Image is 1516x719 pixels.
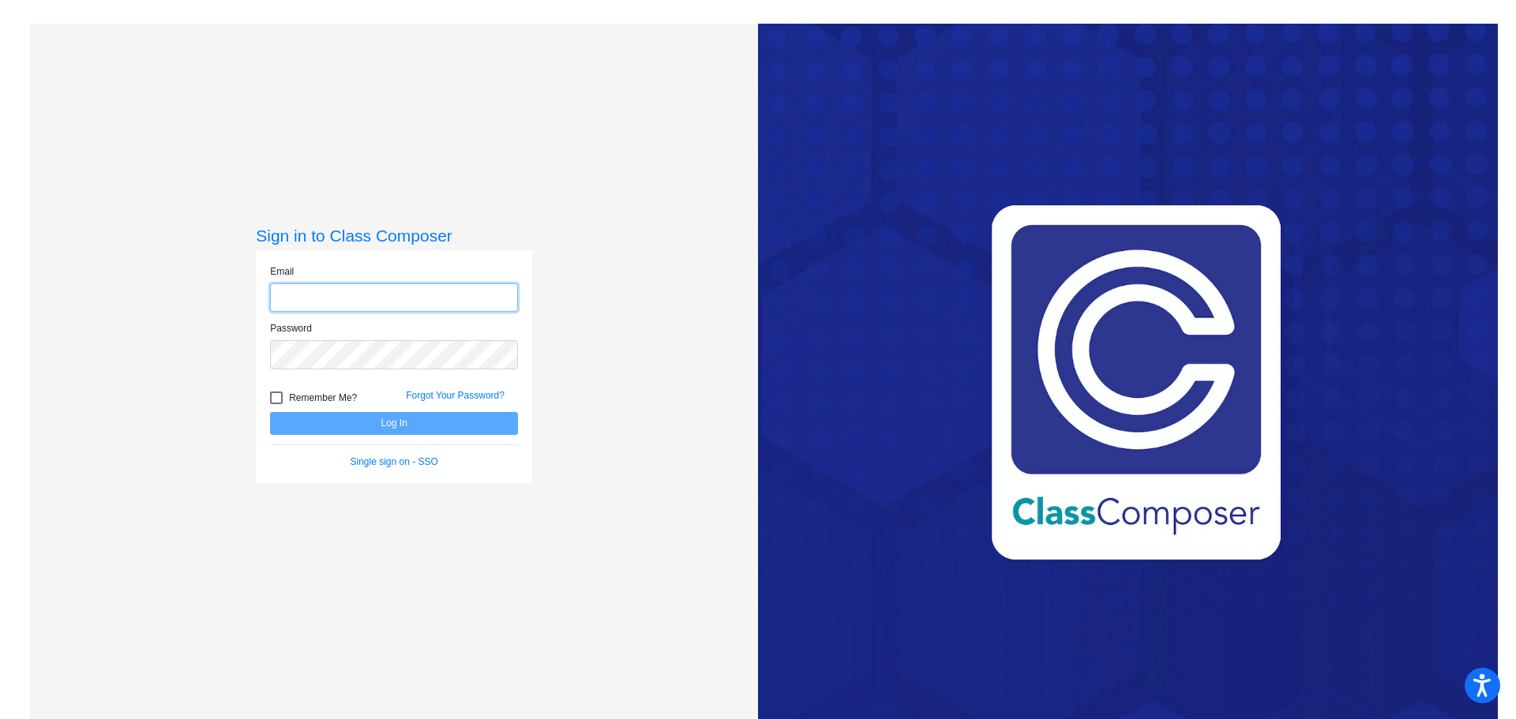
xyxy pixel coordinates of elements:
h3: Sign in to Class Composer [256,226,532,245]
a: Forgot Your Password? [406,390,505,401]
label: Email [270,264,294,279]
button: Log In [270,412,518,435]
a: Single sign on - SSO [351,456,438,467]
label: Password [270,321,312,335]
span: Remember Me? [289,388,357,407]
